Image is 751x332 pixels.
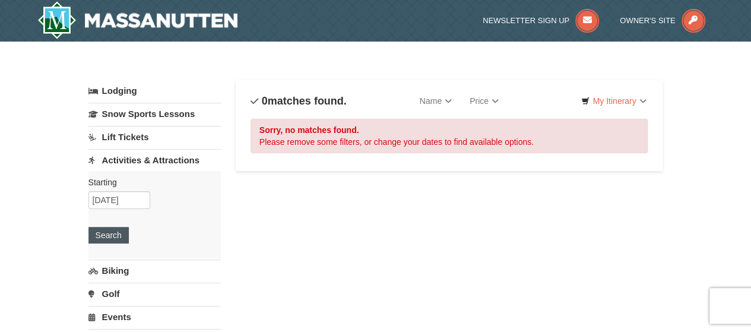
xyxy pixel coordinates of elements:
[88,306,221,328] a: Events
[88,126,221,148] a: Lift Tickets
[262,95,268,107] span: 0
[259,125,359,135] strong: Sorry, no matches found.
[88,149,221,171] a: Activities & Attractions
[88,260,221,282] a: Biking
[483,16,569,25] span: Newsletter Sign Up
[620,16,705,25] a: Owner's Site
[88,176,212,188] label: Starting
[88,227,129,244] button: Search
[251,119,648,153] div: Please remove some filters, or change your dates to find available options.
[37,1,238,39] a: Massanutten Resort
[88,80,221,102] a: Lodging
[251,95,347,107] h4: matches found.
[461,89,508,113] a: Price
[620,16,676,25] span: Owner's Site
[573,92,654,110] a: My Itinerary
[88,103,221,125] a: Snow Sports Lessons
[411,89,461,113] a: Name
[37,1,238,39] img: Massanutten Resort Logo
[88,283,221,305] a: Golf
[483,16,599,25] a: Newsletter Sign Up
